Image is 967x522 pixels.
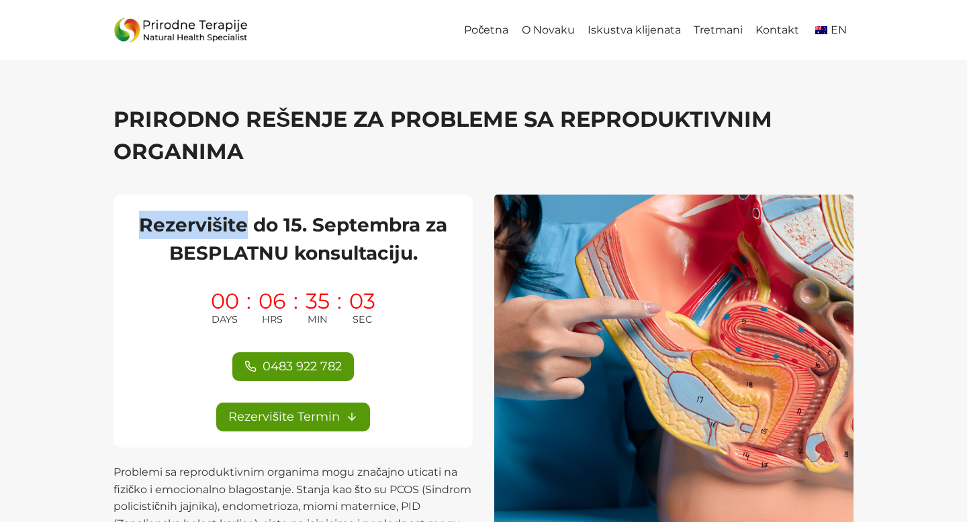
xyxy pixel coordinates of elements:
[349,291,375,312] span: 03
[831,23,847,36] span: EN
[815,26,827,34] img: English
[515,15,581,46] a: O Novaku
[458,15,854,46] nav: Primary Navigation
[458,15,515,46] a: Početna
[806,15,854,46] a: en_AUEN
[262,312,283,327] span: HRS
[581,15,687,46] a: Iskustva klijenata
[232,352,354,381] a: 0483 922 782
[130,211,457,267] h2: Rezervišite do 15. Septembra za BESPLATNU konsultaciju.
[337,291,342,327] span: :
[113,14,248,47] img: Prirodne_Terapije_Logo - Prirodne Terapije
[228,407,340,427] span: Rezervišite Termin
[749,15,806,46] a: Kontakt
[263,357,342,376] span: 0483 922 782
[216,403,370,431] a: Rezervišite Termin
[259,291,285,312] span: 06
[353,312,372,327] span: SEC
[687,15,749,46] a: Tretmani
[308,312,328,327] span: MIN
[293,291,298,327] span: :
[246,291,251,327] span: :
[211,291,239,312] span: 00
[306,291,330,312] span: 35
[212,312,238,327] span: DAYS
[113,103,854,168] h1: PRIRODNO REŠENJE ZA PROBLEME SA REPRODUKTIVNIM ORGANIMA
